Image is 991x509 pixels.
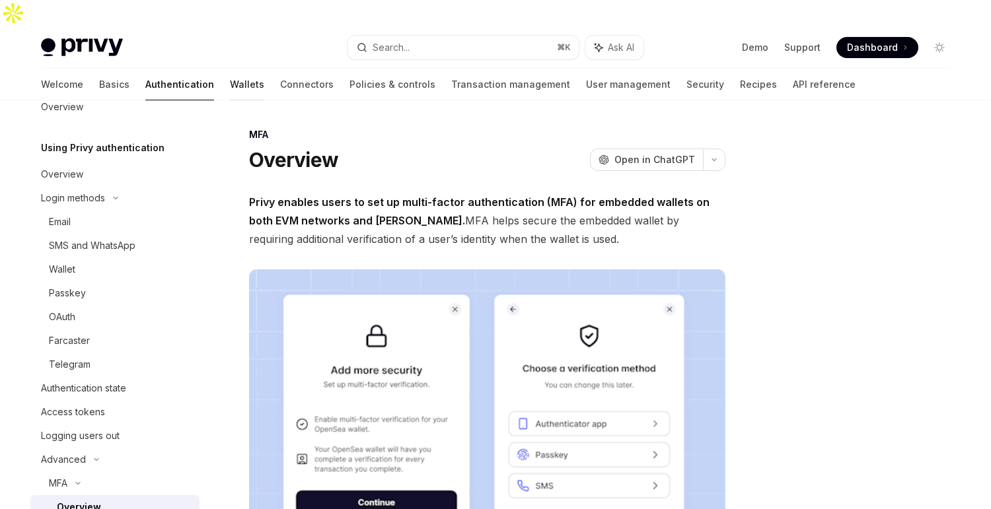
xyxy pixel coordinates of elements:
[740,69,777,100] a: Recipes
[373,40,410,55] div: Search...
[41,38,123,57] img: light logo
[249,195,710,227] strong: Privy enables users to set up multi-factor authentication (MFA) for embedded wallets on both EVM ...
[742,41,768,54] a: Demo
[30,257,200,281] a: Wallet
[30,162,200,186] a: Overview
[249,148,338,172] h1: Overview
[348,36,579,59] button: Search...⌘K
[249,128,725,141] div: MFA
[249,193,725,248] span: MFA helps secure the embedded wallet by requiring additional verification of a user’s identity wh...
[686,69,724,100] a: Security
[41,140,165,156] h5: Using Privy authentication
[49,356,91,372] div: Telegram
[41,190,105,206] div: Login methods
[557,42,571,53] span: ⌘ K
[608,41,634,54] span: Ask AI
[230,69,264,100] a: Wallets
[41,99,83,115] div: Overview
[49,309,75,325] div: OAuth
[280,69,334,100] a: Connectors
[590,149,703,171] button: Open in ChatGPT
[784,41,821,54] a: Support
[30,234,200,257] a: SMS and WhatsApp
[41,428,120,444] div: Logging users out
[49,333,90,349] div: Farcaster
[929,37,950,58] button: Toggle dark mode
[49,285,86,301] div: Passkey
[30,281,200,305] a: Passkey
[847,41,898,54] span: Dashboard
[451,69,570,100] a: Transaction management
[30,95,200,119] a: Overview
[145,69,214,100] a: Authentication
[41,404,105,420] div: Access tokens
[49,238,135,254] div: SMS and WhatsApp
[30,400,200,424] a: Access tokens
[793,69,856,100] a: API reference
[41,380,126,396] div: Authentication state
[585,36,643,59] button: Ask AI
[30,353,200,376] a: Telegram
[49,261,75,277] div: Wallet
[614,153,695,166] span: Open in ChatGPT
[41,452,86,467] div: Advanced
[41,69,83,100] a: Welcome
[49,214,71,230] div: Email
[49,475,67,491] div: MFA
[30,329,200,353] a: Farcaster
[586,69,671,100] a: User management
[30,376,200,400] a: Authentication state
[30,424,200,448] a: Logging users out
[41,166,83,182] div: Overview
[30,210,200,234] a: Email
[99,69,129,100] a: Basics
[349,69,435,100] a: Policies & controls
[30,305,200,329] a: OAuth
[836,37,918,58] a: Dashboard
